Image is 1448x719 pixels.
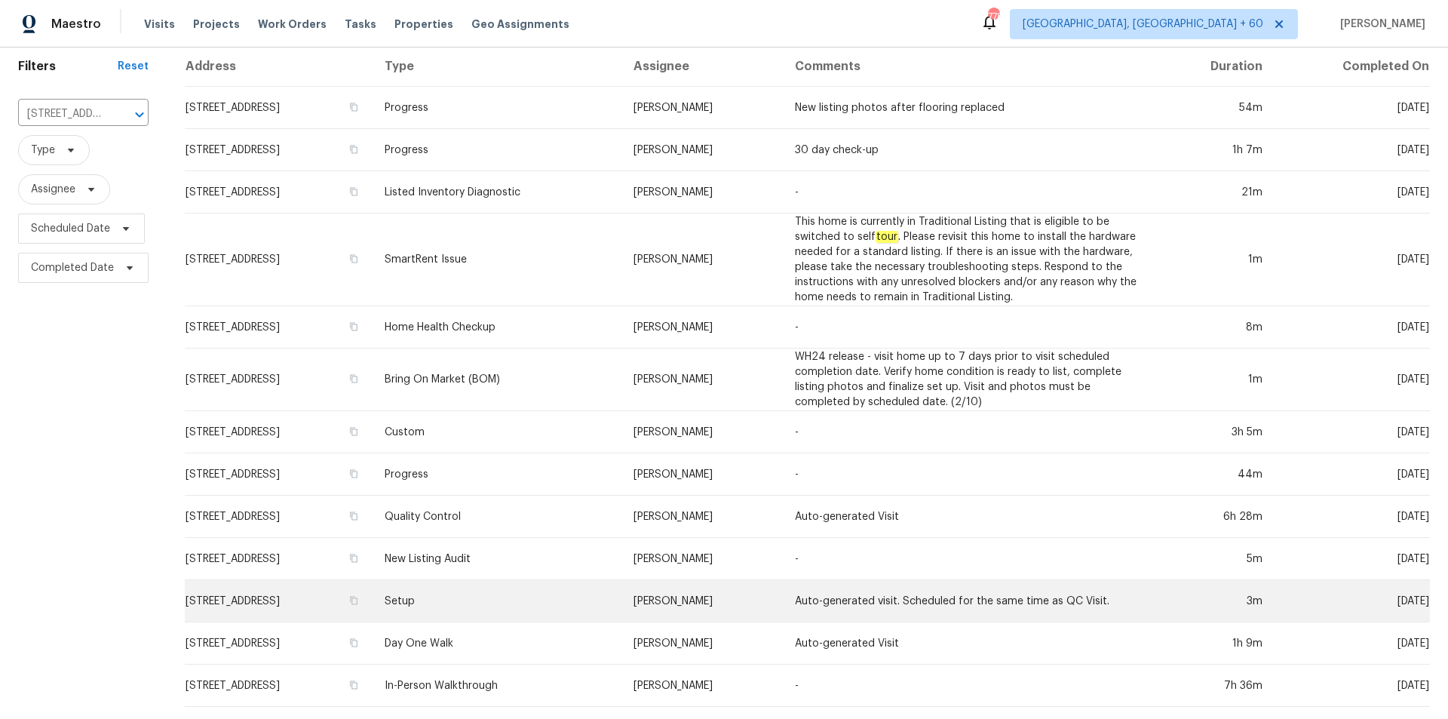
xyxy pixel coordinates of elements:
[347,320,360,333] button: Copy Address
[373,129,621,171] td: Progress
[373,47,621,87] th: Type
[1275,87,1430,129] td: [DATE]
[621,411,782,453] td: [PERSON_NAME]
[783,453,1156,496] td: -
[347,143,360,156] button: Copy Address
[621,538,782,580] td: [PERSON_NAME]
[783,665,1156,707] td: -
[1275,496,1430,538] td: [DATE]
[1156,665,1275,707] td: 7h 36m
[1275,306,1430,349] td: [DATE]
[1156,171,1275,214] td: 21m
[1156,411,1275,453] td: 3h 5m
[185,129,373,171] td: [STREET_ADDRESS]
[31,182,75,197] span: Assignee
[621,214,782,306] td: [PERSON_NAME]
[621,306,782,349] td: [PERSON_NAME]
[783,496,1156,538] td: Auto-generated Visit
[1334,17,1425,32] span: [PERSON_NAME]
[783,538,1156,580] td: -
[621,349,782,411] td: [PERSON_NAME]
[347,552,360,565] button: Copy Address
[1275,453,1430,496] td: [DATE]
[1156,214,1275,306] td: 1m
[783,47,1156,87] th: Comments
[31,221,110,236] span: Scheduled Date
[185,349,373,411] td: [STREET_ADDRESS]
[185,538,373,580] td: [STREET_ADDRESS]
[347,185,360,198] button: Copy Address
[876,231,898,243] em: tour
[783,622,1156,665] td: Auto-generated Visit
[1156,129,1275,171] td: 1h 7m
[185,214,373,306] td: [STREET_ADDRESS]
[373,87,621,129] td: Progress
[1156,306,1275,349] td: 8m
[185,171,373,214] td: [STREET_ADDRESS]
[1156,87,1275,129] td: 54m
[185,453,373,496] td: [STREET_ADDRESS]
[185,411,373,453] td: [STREET_ADDRESS]
[18,59,118,74] h1: Filters
[373,306,621,349] td: Home Health Checkup
[18,103,106,126] input: Search for an address...
[1156,580,1275,622] td: 3m
[621,665,782,707] td: [PERSON_NAME]
[783,349,1156,411] td: WH24 release - visit home up to 7 days prior to visit scheduled completion date. Verify home cond...
[373,214,621,306] td: SmartRent Issue
[31,143,55,158] span: Type
[783,214,1156,306] td: This home is currently in Traditional Listing that is eligible to be switched to self . Please re...
[1275,665,1430,707] td: [DATE]
[373,349,621,411] td: Bring On Market (BOM)
[621,496,782,538] td: [PERSON_NAME]
[394,17,453,32] span: Properties
[621,171,782,214] td: [PERSON_NAME]
[185,665,373,707] td: [STREET_ADDRESS]
[621,47,782,87] th: Assignee
[51,17,101,32] span: Maestro
[621,622,782,665] td: [PERSON_NAME]
[783,87,1156,129] td: New listing photos after flooring replaced
[783,411,1156,453] td: -
[621,453,782,496] td: [PERSON_NAME]
[373,496,621,538] td: Quality Control
[1275,214,1430,306] td: [DATE]
[1156,538,1275,580] td: 5m
[373,665,621,707] td: In-Person Walkthrough
[1275,349,1430,411] td: [DATE]
[144,17,175,32] span: Visits
[1156,453,1275,496] td: 44m
[621,87,782,129] td: [PERSON_NAME]
[185,306,373,349] td: [STREET_ADDRESS]
[347,252,360,266] button: Copy Address
[31,260,114,275] span: Completed Date
[347,636,360,650] button: Copy Address
[373,580,621,622] td: Setup
[185,47,373,87] th: Address
[185,87,373,129] td: [STREET_ADDRESS]
[1275,411,1430,453] td: [DATE]
[621,580,782,622] td: [PERSON_NAME]
[1156,496,1275,538] td: 6h 28m
[988,9,999,24] div: 778
[373,453,621,496] td: Progress
[373,538,621,580] td: New Listing Audit
[185,496,373,538] td: [STREET_ADDRESS]
[185,580,373,622] td: [STREET_ADDRESS]
[783,171,1156,214] td: -
[1275,622,1430,665] td: [DATE]
[1156,47,1275,87] th: Duration
[1156,622,1275,665] td: 1h 9m
[783,580,1156,622] td: Auto-generated visit. Scheduled for the same time as QC Visit.
[1156,349,1275,411] td: 1m
[185,622,373,665] td: [STREET_ADDRESS]
[621,129,782,171] td: [PERSON_NAME]
[783,306,1156,349] td: -
[345,19,376,29] span: Tasks
[783,129,1156,171] td: 30 day check-up
[1023,17,1263,32] span: [GEOGRAPHIC_DATA], [GEOGRAPHIC_DATA] + 60
[347,100,360,114] button: Copy Address
[1275,129,1430,171] td: [DATE]
[193,17,240,32] span: Projects
[373,171,621,214] td: Listed Inventory Diagnostic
